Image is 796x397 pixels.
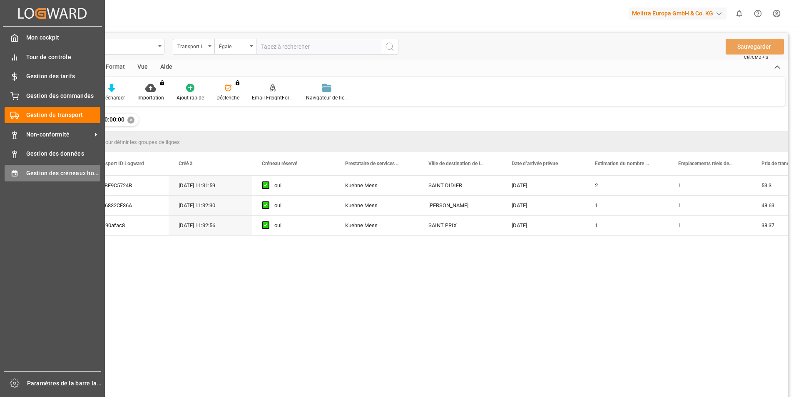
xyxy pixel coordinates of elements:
span: Mon cockpit [26,33,101,42]
div: oui [274,216,325,235]
div: Kuehne Mess [335,196,418,215]
span: Paramètres de la barre latérale [27,379,102,388]
div: 1 [585,216,668,235]
a: Gestion des tarifs [5,68,100,84]
span: Gestion du transport [26,111,101,119]
span: Gestion des commandes [26,92,101,100]
span: Tour de contrôle [26,53,101,62]
div: Kuehne Mess [335,216,418,235]
span: Estimation du nombre de places de palettes [595,161,651,166]
div: Aide [154,60,179,74]
div: Kuehne Mess [335,176,418,195]
div: [DATE] [502,196,585,215]
div: 1 [668,176,751,195]
div: 2 [585,176,668,195]
span: Gestion des créneaux horaires [26,169,101,178]
div: [DATE] [502,176,585,195]
div: SAINT DIDIER [418,176,502,195]
div: Email FreightForwarders [252,94,294,102]
div: [DATE] 11:32:56 [169,216,252,235]
div: Format [99,60,131,74]
span: Prestataire de services de transport [345,161,401,166]
a: Gestion des données [5,146,100,162]
a: Mon cockpit [5,30,100,46]
button: Sauvegarder [726,39,784,55]
span: Date d’arrivée prévue [512,161,558,166]
div: Vue [131,60,154,74]
div: 1 [668,216,751,235]
a: Tour de contrôle [5,49,100,65]
span: Transport ID Logward [95,161,144,166]
div: 1 [668,196,751,215]
div: Ajout rapide [177,94,204,102]
button: Afficher 0 nouvelles notifications [730,4,749,23]
div: [PERSON_NAME] [418,196,502,215]
input: Tapez à rechercher [256,39,381,55]
button: Bouton de recherche [381,39,398,55]
div: 1 [585,196,668,215]
span: Ctrl/CMD + S [744,54,768,60]
button: Ouvrir le menu [214,39,256,55]
span: Créneau réservé [262,161,297,166]
span: Créé à [179,161,192,166]
span: Faites glisser ici pour définir les groupes de lignes [63,139,180,145]
div: Transport ID Logward [177,41,206,50]
div: [DATE] [502,216,585,235]
div: SAINT PRIX [418,216,502,235]
div: Télécharger [99,94,125,102]
button: Melitta Europa GmbH & Co. KG [629,5,730,21]
div: 5A1BE9C5724B [85,176,169,195]
div: oui [274,176,325,195]
span: Emplacements réels des palettes [678,161,734,166]
span: Gestion des tarifs [26,72,101,81]
div: [DATE] 11:31:59 [169,176,252,195]
div: ✕ [127,117,134,124]
font: Melitta Europa GmbH & Co. KG [632,9,713,18]
div: [DATE] 11:32:30 [169,196,252,215]
button: Centre d’aide [749,4,767,23]
span: Gestion des données [26,149,101,158]
button: Ouvrir le menu [173,39,214,55]
span: Ville de destination de livraison [428,161,484,166]
a: Gestion des créneaux horaires [5,165,100,181]
div: CA06832CF36A [85,196,169,215]
a: Gestion du transport [5,107,100,123]
div: 34lit90afac8 [85,216,169,235]
a: Gestion des commandes [5,87,100,104]
div: Navigateur de fichiers [306,94,348,102]
div: Égale [219,41,247,50]
div: oui [274,196,325,215]
span: Non-conformité [26,130,92,139]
